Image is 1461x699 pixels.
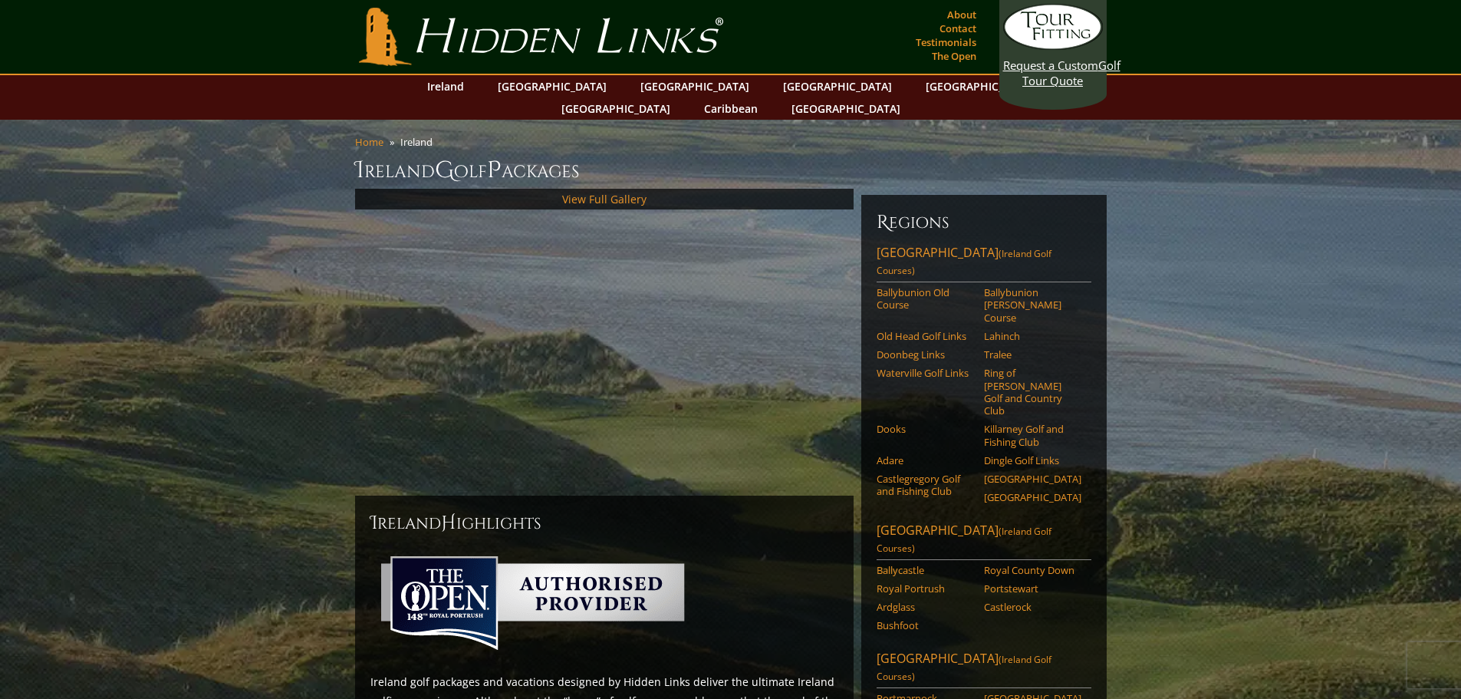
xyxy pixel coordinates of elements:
a: [GEOGRAPHIC_DATA] [918,75,1042,97]
a: Lahinch [984,330,1081,342]
a: Ballycastle [877,564,974,576]
a: [GEOGRAPHIC_DATA] [984,473,1081,485]
a: Testimonials [912,31,980,53]
a: Ardglass [877,601,974,613]
a: The Open [928,45,980,67]
a: [GEOGRAPHIC_DATA](Ireland Golf Courses) [877,522,1091,560]
a: Dingle Golf Links [984,454,1081,467]
a: Ireland [420,75,472,97]
span: Request a Custom [1003,58,1098,73]
a: View Full Gallery [562,192,647,206]
a: Killarney Golf and Fishing Club [984,423,1081,448]
h1: Ireland olf ackages [355,155,1107,186]
a: Doonbeg Links [877,348,974,361]
a: Waterville Golf Links [877,367,974,379]
a: Contact [936,18,980,39]
a: Royal County Down [984,564,1081,576]
span: P [487,155,502,186]
span: (Ireland Golf Courses) [877,525,1051,555]
h6: Regions [877,210,1091,235]
a: Old Head Golf Links [877,330,974,342]
a: [GEOGRAPHIC_DATA] [633,75,757,97]
a: [GEOGRAPHIC_DATA] [490,75,614,97]
a: Adare [877,454,974,467]
a: Request a CustomGolf Tour Quote [1003,4,1103,88]
a: Home [355,135,383,149]
a: Castlegregory Golf and Fishing Club [877,473,974,498]
span: (Ireland Golf Courses) [877,247,1051,277]
a: [GEOGRAPHIC_DATA] [554,97,678,120]
a: Castlerock [984,601,1081,613]
a: Caribbean [696,97,765,120]
a: [GEOGRAPHIC_DATA] [775,75,900,97]
span: (Ireland Golf Courses) [877,653,1051,683]
a: Ring of [PERSON_NAME] Golf and Country Club [984,367,1081,417]
a: Ballybunion Old Course [877,286,974,312]
span: H [441,511,456,536]
a: Tralee [984,348,1081,361]
h2: Ireland ighlights [370,511,838,536]
a: About [943,4,980,25]
a: Portstewart [984,582,1081,595]
a: Bushfoot [877,619,974,631]
a: [GEOGRAPHIC_DATA] [984,491,1081,503]
a: [GEOGRAPHIC_DATA](Ireland Golf Courses) [877,650,1091,688]
li: Ireland [400,135,439,149]
a: Dooks [877,423,974,435]
a: [GEOGRAPHIC_DATA](Ireland Golf Courses) [877,244,1091,282]
a: [GEOGRAPHIC_DATA] [784,97,908,120]
span: G [435,155,454,186]
a: Ballybunion [PERSON_NAME] Course [984,286,1081,324]
a: Royal Portrush [877,582,974,595]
